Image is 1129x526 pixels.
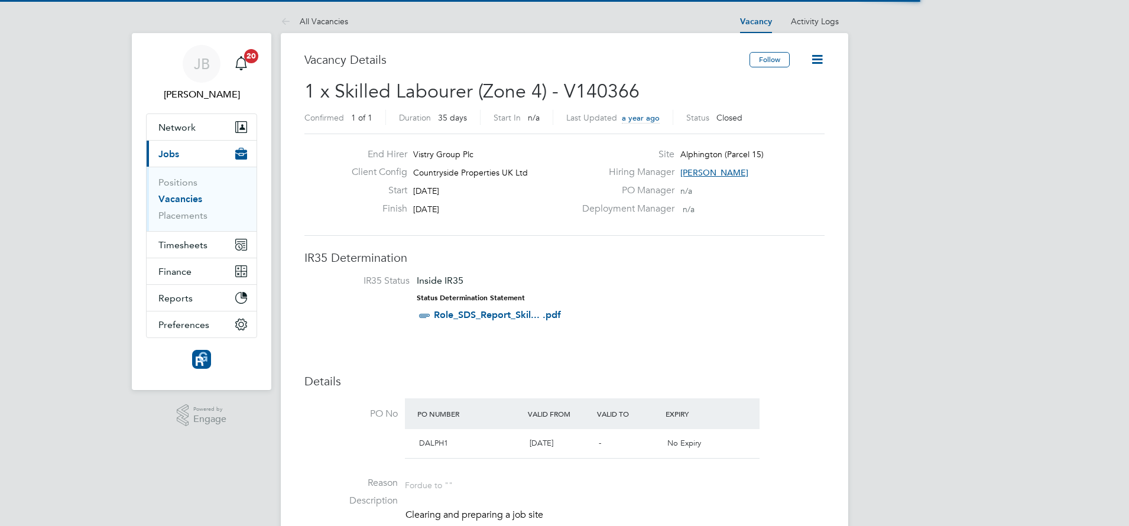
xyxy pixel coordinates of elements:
label: Site [575,148,674,161]
span: Joe Belsten [146,87,257,102]
a: JB[PERSON_NAME] [146,45,257,102]
img: resourcinggroup-logo-retina.png [192,350,211,369]
button: Jobs [147,141,257,167]
span: [PERSON_NAME] [680,167,748,178]
label: Finish [342,203,407,215]
span: 35 days [438,112,467,123]
div: PO Number [414,403,525,424]
h3: Vacancy Details [304,52,750,67]
span: Closed [716,112,742,123]
label: End Hirer [342,148,407,161]
div: Valid To [594,403,663,424]
div: Expiry [663,403,732,424]
span: n/a [528,112,540,123]
span: Alphington (Parcel 15) [680,149,764,160]
span: [DATE] [530,438,553,448]
a: Go to home page [146,350,257,369]
label: Start [342,184,407,197]
span: a year ago [622,113,660,123]
span: [DATE] [413,204,439,215]
div: Jobs [147,167,257,231]
div: For due to "" [405,477,453,491]
span: Engage [193,414,226,424]
a: Activity Logs [791,16,839,27]
label: PO Manager [575,184,674,197]
a: 20 [229,45,253,83]
span: [DATE] [413,186,439,196]
span: 1 x Skilled Labourer (Zone 4) - V140366 [304,80,640,103]
button: Preferences [147,311,257,337]
span: 20 [244,49,258,63]
label: Hiring Manager [575,166,674,178]
span: Preferences [158,319,209,330]
a: All Vacancies [281,16,348,27]
label: Description [304,495,398,507]
span: No Expiry [667,438,701,448]
a: Role_SDS_Report_Skil... .pdf [434,309,561,320]
button: Timesheets [147,232,257,258]
span: Reports [158,293,193,304]
span: - [599,438,601,448]
nav: Main navigation [132,33,271,390]
strong: Status Determination Statement [417,294,525,302]
li: Clearing and preparing a job site [405,509,825,524]
button: Finance [147,258,257,284]
span: JB [194,56,210,72]
span: Countryside Properties UK Ltd [413,167,528,178]
label: Confirmed [304,112,344,123]
a: Vacancy [740,17,772,27]
span: Jobs [158,148,179,160]
a: Positions [158,177,197,188]
span: DALPH1 [419,438,448,448]
span: Network [158,122,196,133]
label: Status [686,112,709,123]
label: Reason [304,477,398,489]
label: Start In [494,112,521,123]
h3: Details [304,374,825,389]
button: Network [147,114,257,140]
label: IR35 Status [316,275,410,287]
label: PO No [304,408,398,420]
label: Client Config [342,166,407,178]
label: Last Updated [566,112,617,123]
span: Inside IR35 [417,275,463,286]
span: Powered by [193,404,226,414]
label: Duration [399,112,431,123]
span: Timesheets [158,239,207,251]
span: n/a [683,204,695,215]
span: 1 of 1 [351,112,372,123]
a: Vacancies [158,193,202,204]
span: Vistry Group Plc [413,149,473,160]
span: n/a [680,186,692,196]
a: Placements [158,210,207,221]
button: Follow [750,52,790,67]
a: Powered byEngage [177,404,227,427]
h3: IR35 Determination [304,250,825,265]
label: Deployment Manager [575,203,674,215]
button: Reports [147,285,257,311]
span: Finance [158,266,192,277]
div: Valid From [525,403,594,424]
